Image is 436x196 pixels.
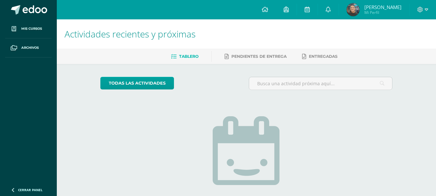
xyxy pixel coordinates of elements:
[364,10,401,15] span: Mi Perfil
[65,28,196,40] span: Actividades recientes y próximas
[249,77,392,90] input: Busca una actividad próxima aquí...
[100,77,174,89] a: todas las Actividades
[309,54,338,59] span: Entregadas
[21,26,42,31] span: Mis cursos
[302,51,338,62] a: Entregadas
[231,54,287,59] span: Pendientes de entrega
[364,4,401,10] span: [PERSON_NAME]
[179,54,198,59] span: Tablero
[171,51,198,62] a: Tablero
[18,188,43,192] span: Cerrar panel
[225,51,287,62] a: Pendientes de entrega
[5,38,52,57] a: Archivos
[5,19,52,38] a: Mis cursos
[21,45,39,50] span: Archivos
[347,3,360,16] img: 9e1e0745b5240b1f79afb0f3274331d1.png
